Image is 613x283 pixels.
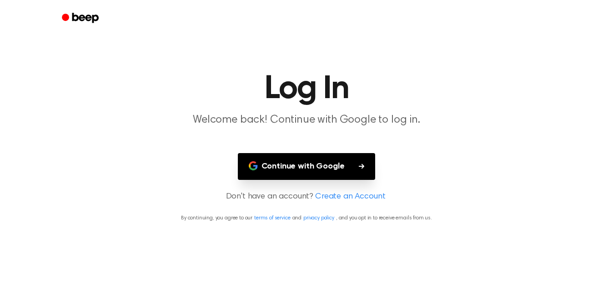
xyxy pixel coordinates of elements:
p: By continuing, you agree to our and , and you opt in to receive emails from us. [11,214,602,222]
button: Continue with Google [238,153,376,180]
p: Don't have an account? [11,191,602,203]
a: terms of service [254,215,290,221]
h1: Log In [74,73,539,105]
p: Welcome back! Continue with Google to log in. [132,113,481,128]
a: Beep [55,10,107,27]
a: Create an Account [315,191,385,203]
a: privacy policy [303,215,334,221]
